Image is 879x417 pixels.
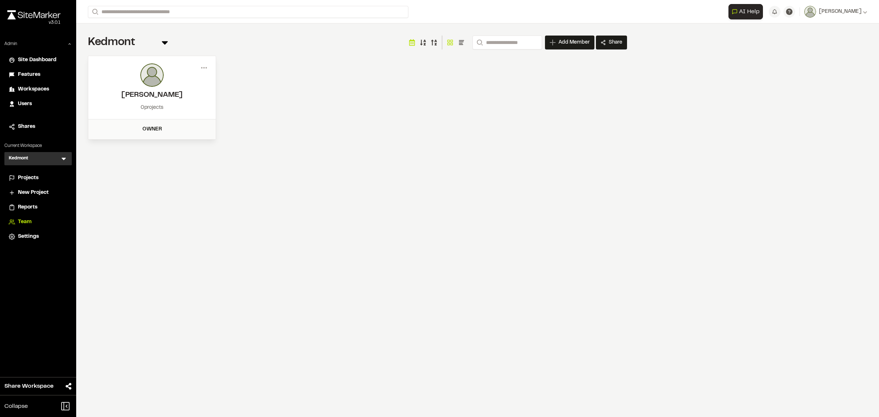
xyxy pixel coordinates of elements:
[96,104,208,112] div: 0 projects
[804,6,867,18] button: [PERSON_NAME]
[728,4,766,19] div: Open AI Assistant
[18,218,31,226] span: Team
[88,38,135,47] span: Kedmont
[18,100,32,108] span: Users
[4,41,17,47] p: Admin
[18,85,49,93] span: Workspaces
[9,155,28,162] h3: Kedmont
[7,10,60,19] img: rebrand.png
[7,19,60,26] div: Oh geez...please don't...
[18,189,49,197] span: New Project
[804,6,816,18] img: User
[9,203,67,211] a: Reports
[728,4,763,19] button: Open AI Assistant
[4,382,53,391] span: Share Workspace
[472,36,486,49] button: Search
[18,174,38,182] span: Projects
[18,56,56,64] span: Site Dashboard
[9,218,67,226] a: Team
[88,6,101,18] button: Search
[4,143,72,149] p: Current Workspace
[93,125,211,133] div: Owner
[9,71,67,79] a: Features
[559,39,590,46] span: Add Member
[9,100,67,108] a: Users
[18,233,39,241] span: Settings
[9,56,67,64] a: Site Dashboard
[9,189,67,197] a: New Project
[9,174,67,182] a: Projects
[9,123,67,131] a: Shares
[18,123,35,131] span: Shares
[18,71,40,79] span: Features
[140,63,164,87] img: photo
[4,402,28,411] span: Collapse
[18,203,37,211] span: Reports
[609,39,622,46] span: Share
[9,233,67,241] a: Settings
[96,90,208,101] h2: Daniel Diaz
[9,85,67,93] a: Workspaces
[739,7,760,16] span: AI Help
[819,8,861,16] span: [PERSON_NAME]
